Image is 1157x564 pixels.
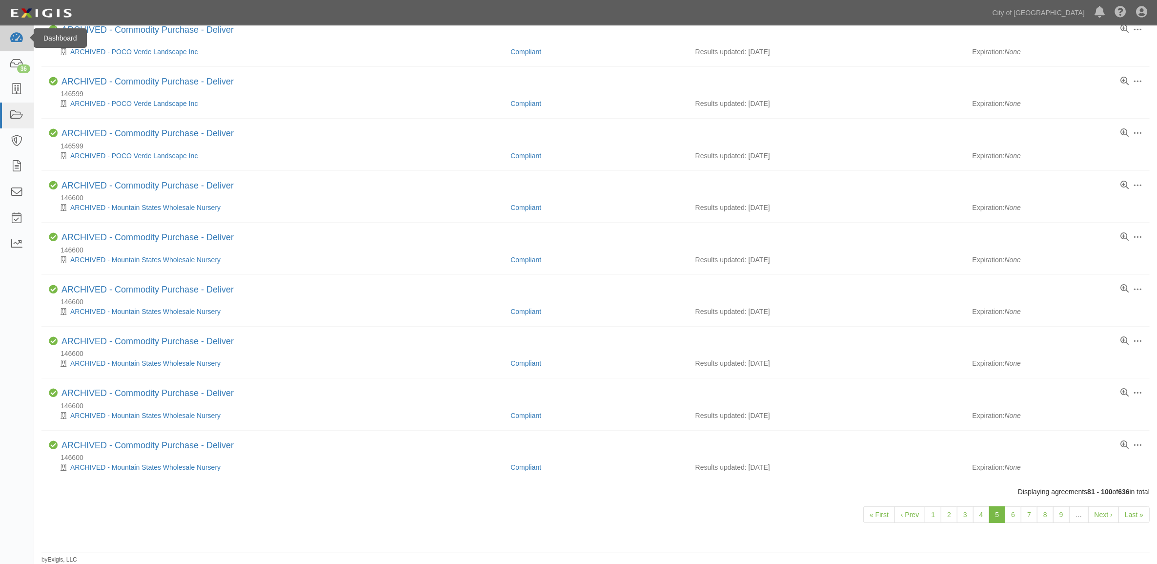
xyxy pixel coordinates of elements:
a: View results summary [1120,129,1129,138]
em: None [1005,48,1021,56]
a: … [1069,506,1089,523]
a: View results summary [1120,25,1129,34]
div: Commodity Purchase - Deliver [61,232,234,243]
small: by [41,556,77,564]
div: 36 [17,64,30,73]
div: Expiration: [973,203,1143,212]
a: 3 [957,506,974,523]
div: Expiration: [973,99,1143,108]
div: ARCHIVED - POCO Verde Landscape Inc [49,47,503,57]
a: Compliant [510,100,541,107]
a: Compliant [510,48,541,56]
a: View results summary [1120,389,1129,397]
a: 1 [925,506,941,523]
div: Expiration: [973,462,1143,472]
div: Results updated: [DATE] [695,462,958,472]
a: ARCHIVED - Mountain States Wholesale Nursery [70,204,221,211]
div: 146600 [49,453,1150,462]
b: 81 - 100 [1087,488,1112,496]
a: Compliant [510,412,541,419]
div: 146600 [49,193,1150,203]
a: ARCHIVED - Mountain States Wholesale Nursery [70,359,221,367]
a: ARCHIVED - POCO Verde Landscape Inc [70,100,198,107]
a: ARCHIVED - Commodity Purchase - Deliver [61,181,234,190]
div: 146600 [49,245,1150,255]
div: Expiration: [973,255,1143,265]
a: ARCHIVED - Commodity Purchase - Deliver [61,336,234,346]
em: None [1005,152,1021,160]
div: Commodity Purchase - Deliver [61,25,234,36]
a: ARCHIVED - Commodity Purchase - Deliver [61,232,234,242]
div: ARCHIVED - Mountain States Wholesale Nursery [49,307,503,316]
div: ARCHIVED - Mountain States Wholesale Nursery [49,411,503,420]
i: Compliant [49,441,58,450]
a: Compliant [510,359,541,367]
a: ARCHIVED - Commodity Purchase - Deliver [61,77,234,86]
em: None [1005,308,1021,315]
a: View results summary [1120,285,1129,293]
div: Expiration: [973,151,1143,161]
a: View results summary [1120,441,1129,450]
em: None [1005,100,1021,107]
div: ARCHIVED - POCO Verde Landscape Inc [49,151,503,161]
a: View results summary [1120,181,1129,190]
em: None [1005,256,1021,264]
a: 7 [1021,506,1037,523]
div: 146600 [49,297,1150,307]
i: Compliant [49,285,58,294]
div: 146599 [49,37,1150,47]
i: Compliant [49,181,58,190]
a: 9 [1053,506,1070,523]
div: Results updated: [DATE] [695,99,958,108]
div: Expiration: [973,47,1143,57]
div: 146599 [49,141,1150,151]
div: Commodity Purchase - Deliver [61,440,234,451]
div: Results updated: [DATE] [695,307,958,316]
a: ARCHIVED - Mountain States Wholesale Nursery [70,308,221,315]
div: 146599 [49,89,1150,99]
em: None [1005,359,1021,367]
a: 2 [941,506,957,523]
a: ARCHIVED - Commodity Purchase - Deliver [61,388,234,398]
div: 146600 [49,349,1150,358]
a: « First [863,506,895,523]
i: Compliant [49,77,58,86]
i: Help Center - Complianz [1115,7,1126,19]
a: Compliant [510,204,541,211]
div: Expiration: [973,411,1143,420]
div: Commodity Purchase - Deliver [61,128,234,139]
div: Commodity Purchase - Deliver [61,285,234,295]
div: ARCHIVED - Mountain States Wholesale Nursery [49,462,503,472]
a: View results summary [1120,337,1129,346]
div: Expiration: [973,307,1143,316]
div: Results updated: [DATE] [695,151,958,161]
i: Compliant [49,389,58,397]
a: 8 [1037,506,1054,523]
div: ARCHIVED - Mountain States Wholesale Nursery [49,358,503,368]
div: Results updated: [DATE] [695,47,958,57]
a: Compliant [510,463,541,471]
a: ARCHIVED - POCO Verde Landscape Inc [70,48,198,56]
a: View results summary [1120,233,1129,242]
div: Commodity Purchase - Deliver [61,388,234,399]
div: Results updated: [DATE] [695,411,958,420]
div: Expiration: [973,358,1143,368]
a: Compliant [510,308,541,315]
div: Displaying agreements of in total [34,487,1157,497]
div: Commodity Purchase - Deliver [61,77,234,87]
a: ARCHIVED - Commodity Purchase - Deliver [61,440,234,450]
i: Compliant [49,337,58,346]
a: ARCHIVED - Mountain States Wholesale Nursery [70,463,221,471]
em: None [1005,204,1021,211]
a: Compliant [510,256,541,264]
a: Next › [1088,506,1119,523]
a: 5 [989,506,1006,523]
img: logo-5460c22ac91f19d4615b14bd174203de0afe785f0fc80cf4dbbc73dc1793850b.png [7,4,75,22]
div: Commodity Purchase - Deliver [61,181,234,191]
div: Results updated: [DATE] [695,358,958,368]
a: Exigis, LLC [48,556,77,563]
a: ARCHIVED - POCO Verde Landscape Inc [70,152,198,160]
a: ‹ Prev [894,506,925,523]
div: Results updated: [DATE] [695,255,958,265]
a: 4 [973,506,990,523]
